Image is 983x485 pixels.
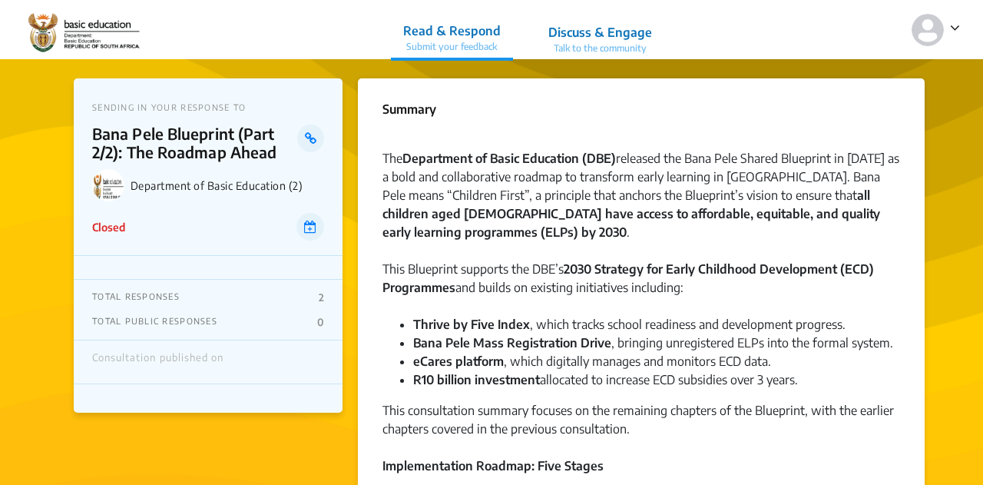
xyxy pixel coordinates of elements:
[92,316,217,328] p: TOTAL PUBLIC RESPONSES
[403,22,501,40] p: Read & Respond
[131,179,324,192] p: Department of Basic Education (2)
[413,372,472,387] strong: R10 billion
[413,370,900,389] li: allocated to increase ECD subsidies over 3 years.
[382,261,874,295] strong: 2030 Strategy for Early Childhood Development (ECD) Programmes
[475,372,540,387] strong: investment
[92,291,180,304] p: TOTAL RESPONSES
[92,102,324,112] p: SENDING IN YOUR RESPONSE TO
[382,149,900,260] div: The released the Bana Pele Shared Blueprint in [DATE] as a bold and collaborative roadmap to tran...
[92,125,297,161] p: Bana Pele Blueprint (Part 2/2): The Roadmap Ahead
[382,458,604,473] strong: Implementation Roadmap: Five Stages
[319,291,324,304] p: 2
[413,317,530,332] strong: Thrive by Five Index
[413,335,611,350] strong: Bana Pele Mass Registration Drive
[402,151,616,166] strong: Department of Basic Education (DBE)
[92,219,125,235] p: Closed
[548,23,652,42] p: Discuss & Engage
[548,42,652,55] p: Talk to the community
[317,316,324,328] p: 0
[413,315,900,334] li: , which tracks school readiness and development progress.
[92,169,124,201] img: Department of Basic Education (2) logo
[403,40,501,54] p: Submit your feedback
[912,14,944,46] img: person-default.svg
[23,7,144,53] img: rrsuqsmc79u0vbkznqc9pi157vlr
[382,260,900,315] div: This Blueprint supports the DBE’s and builds on existing initiatives including:
[92,352,223,372] div: Consultation published on
[382,401,900,457] div: This consultation summary focuses on the remaining chapters of the Blueprint, with the earlier ch...
[413,354,504,369] strong: eCares platform
[382,188,880,240] strong: all children aged [DEMOGRAPHIC_DATA] have access to affordable, equitable, and quality early lear...
[382,100,436,118] p: Summary
[413,334,900,352] li: , bringing unregistered ELPs into the formal system.
[413,352,900,370] li: , which digitally manages and monitors ECD data.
